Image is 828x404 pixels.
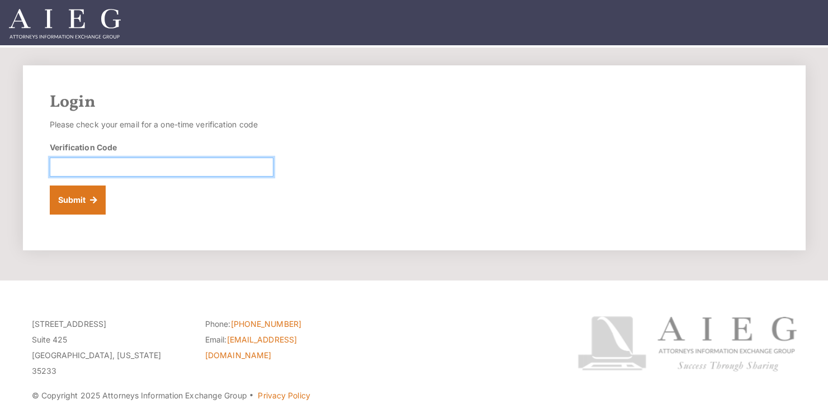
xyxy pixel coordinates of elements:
[32,316,188,379] p: [STREET_ADDRESS] Suite 425 [GEOGRAPHIC_DATA], [US_STATE] 35233
[578,316,797,372] img: Attorneys Information Exchange Group logo
[231,319,301,329] a: [PHONE_NUMBER]
[32,388,536,403] p: © Copyright 2025 Attorneys Information Exchange Group
[50,92,779,112] h2: Login
[9,9,121,39] img: Attorneys Information Exchange Group
[258,391,310,400] a: Privacy Policy
[249,395,254,401] span: ·
[50,141,117,153] label: Verification Code
[50,186,106,215] button: Submit
[205,316,362,332] li: Phone:
[205,332,362,363] li: Email:
[205,335,297,360] a: [EMAIL_ADDRESS][DOMAIN_NAME]
[50,117,273,132] p: Please check your email for a one-time verification code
